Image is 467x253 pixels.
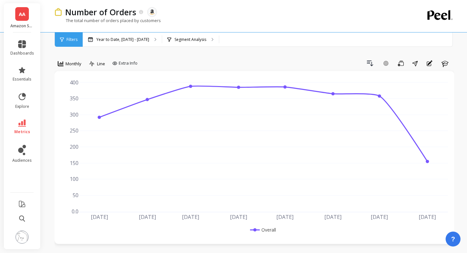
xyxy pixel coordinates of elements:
[13,77,31,82] span: essentials
[54,8,62,16] img: header icon
[97,61,105,67] span: Line
[65,6,136,18] p: Number of Orders
[16,231,29,244] img: profile picture
[54,18,161,23] p: The total number of orders placed by customers
[15,104,29,109] span: explore
[66,37,78,42] span: Filters
[446,232,461,247] button: ?
[10,23,34,29] p: Amazon Seller: A1NE8XVC6N4PN4
[119,60,138,67] span: Extra Info
[10,51,34,56] span: dashboards
[149,9,155,15] img: api.amazon.svg
[451,234,455,244] span: ?
[96,37,149,42] p: Year to Date, [DATE] - [DATE]
[14,129,30,134] span: metrics
[19,10,25,18] span: AA
[12,158,32,163] span: audiences
[174,37,206,42] p: Segment Analysis
[66,61,81,67] span: Monthly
